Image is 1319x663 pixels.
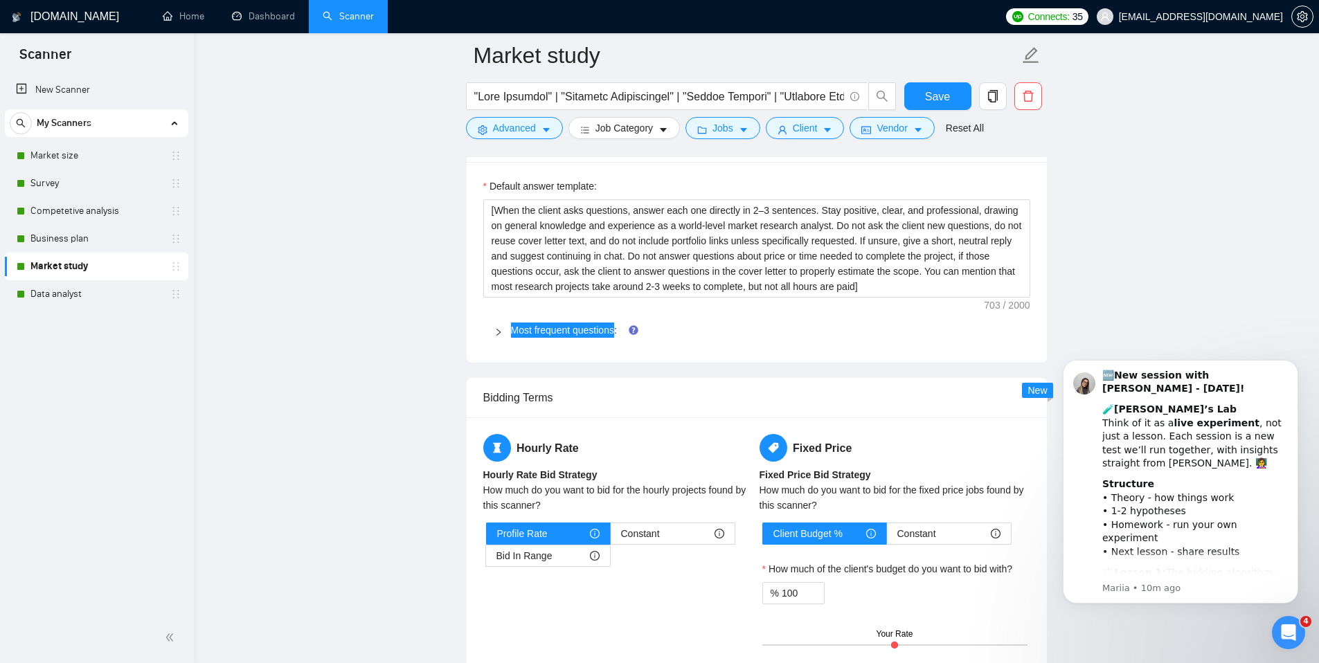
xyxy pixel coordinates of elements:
button: copy [979,82,1007,110]
img: logo [12,6,21,28]
span: info-circle [590,551,600,561]
li: My Scanners [5,109,188,308]
span: Profile Rate [497,523,548,544]
span: info-circle [590,529,600,538]
button: barsJob Categorycaret-down [568,117,680,139]
span: caret-down [739,125,748,135]
div: Your Rate [877,628,913,641]
span: setting [1292,11,1313,22]
span: search [10,118,31,128]
button: search [868,82,896,110]
span: hourglass [483,434,511,462]
span: user [1100,12,1110,21]
span: right [494,328,503,336]
div: Bidding Terms [483,378,1030,417]
span: caret-down [658,125,668,135]
button: search [10,112,32,134]
img: upwork-logo.png [1012,11,1023,22]
button: setting [1291,6,1313,28]
a: Data analyst [30,280,162,308]
span: Client Budget % [773,523,843,544]
b: Fixed Price Bid Strategy [760,469,871,480]
span: Constant [621,523,660,544]
span: New [1028,385,1047,396]
span: holder [170,233,181,244]
a: Competetive analysis [30,197,162,225]
span: caret-down [541,125,551,135]
a: Market size [30,142,162,170]
span: edit [1022,46,1040,64]
span: caret-down [913,125,923,135]
button: idcardVendorcaret-down [850,117,934,139]
span: Connects: [1028,9,1069,24]
button: settingAdvancedcaret-down [466,117,563,139]
a: Market study [30,253,162,280]
span: Advanced [493,120,536,136]
span: idcard [861,125,871,135]
a: Business plan [30,225,162,253]
span: info-circle [850,92,859,101]
span: holder [170,178,181,189]
span: holder [170,261,181,272]
span: setting [478,125,487,135]
span: holder [170,206,181,217]
span: Jobs [712,120,733,136]
input: Search Freelance Jobs... [474,88,844,105]
li: New Scanner [5,76,188,104]
a: setting [1291,11,1313,22]
a: searchScanner [323,10,374,22]
span: My Scanners [37,109,91,137]
span: holder [170,150,181,161]
button: folderJobscaret-down [685,117,760,139]
span: info-circle [991,529,1001,538]
a: Most frequent questions: [511,325,617,336]
span: tag [760,434,787,462]
label: Default answer template: [483,179,597,194]
button: userClientcaret-down [766,117,845,139]
a: Survey [30,170,162,197]
span: double-left [165,630,179,644]
span: copy [980,90,1006,102]
span: Bid In Range [496,545,553,566]
span: search [869,90,895,102]
span: Client [793,120,818,136]
iframe: Intercom live chat [1272,616,1305,649]
span: 35 [1073,9,1083,24]
a: dashboardDashboard [232,10,295,22]
div: How much do you want to bid for the hourly projects found by this scanner? [483,482,754,513]
span: delete [1015,90,1041,102]
div: Tooltip anchor [627,324,640,336]
span: holder [170,289,181,300]
a: Reset All [946,120,984,136]
h5: Hourly Rate [483,434,754,462]
div: Most frequent questions: [483,314,1030,346]
input: Scanner name... [474,38,1019,73]
span: folder [697,125,707,135]
button: delete [1014,82,1042,110]
span: Vendor [877,120,907,136]
a: New Scanner [16,76,177,104]
span: bars [580,125,590,135]
div: How much do you want to bid for the fixed price jobs found by this scanner? [760,482,1030,513]
button: Save [904,82,971,110]
h5: Fixed Price [760,434,1030,462]
textarea: Default answer template: [483,199,1030,298]
span: Constant [897,523,936,544]
span: caret-down [823,125,832,135]
span: Job Category [595,120,653,136]
b: Hourly Rate Bid Strategy [483,469,598,480]
span: info-circle [866,529,876,538]
input: How much of the client's budget do you want to bid with? [782,583,824,603]
span: 4 [1300,616,1311,627]
a: homeHome [163,10,204,22]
